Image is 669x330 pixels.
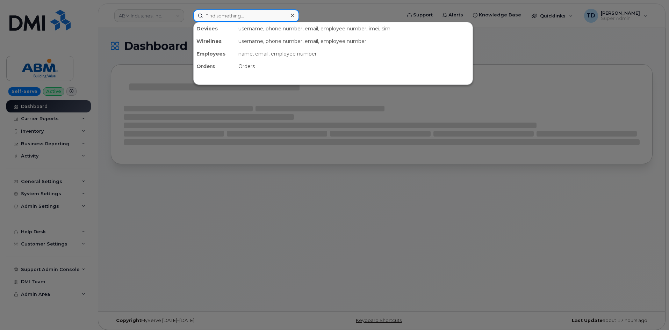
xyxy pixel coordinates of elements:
div: username, phone number, email, employee number, imei, sim [236,22,473,35]
div: Wirelines [194,35,236,47]
div: Devices [194,22,236,35]
div: Orders [236,60,473,73]
div: username, phone number, email, employee number [236,35,473,47]
div: Orders [194,60,236,73]
div: Employees [194,47,236,60]
div: name, email, employee number [236,47,473,60]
